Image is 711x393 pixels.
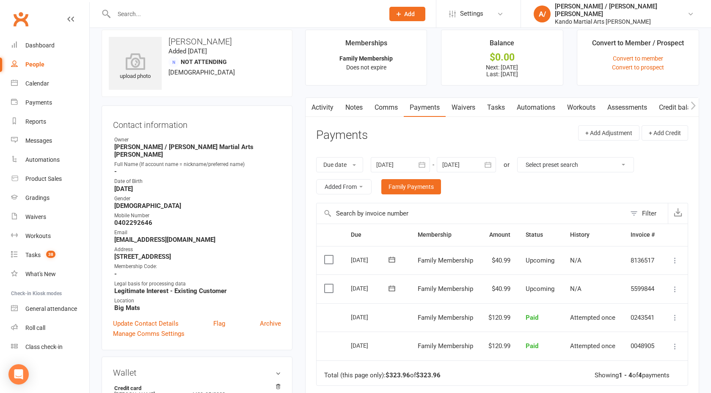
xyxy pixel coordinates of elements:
[114,177,281,185] div: Date of Birth
[114,263,281,271] div: Membership Code:
[114,219,281,227] strong: 0402292646
[113,368,281,377] h3: Wallet
[113,117,281,130] h3: Contact information
[642,125,688,141] button: + Add Credit
[25,118,46,125] div: Reports
[481,332,518,360] td: $120.99
[418,285,473,293] span: Family Membership
[511,98,561,117] a: Automations
[114,168,281,175] strong: -
[623,246,662,275] td: 8136517
[449,64,555,77] p: Next: [DATE] Last: [DATE]
[181,58,227,65] span: Not Attending
[619,371,632,379] strong: 1 - 4
[11,188,89,208] a: Gradings
[114,202,281,210] strong: [DEMOGRAPHIC_DATA]
[11,36,89,55] a: Dashboard
[111,8,378,20] input: Search...
[381,179,441,194] a: Family Payments
[114,246,281,254] div: Address
[481,303,518,332] td: $120.99
[114,136,281,144] div: Owner
[555,18,687,25] div: Kando Martial Arts [PERSON_NAME]
[46,251,55,258] span: 38
[504,160,510,170] div: or
[324,372,441,379] div: Total (this page only): of
[25,137,52,144] div: Messages
[460,4,483,23] span: Settings
[11,318,89,338] a: Roll call
[11,55,89,74] a: People
[623,274,662,303] td: 5599844
[25,343,63,350] div: Class check-in
[490,38,514,53] div: Balance
[11,227,89,246] a: Workouts
[11,131,89,150] a: Messages
[481,274,518,303] td: $40.99
[612,64,664,71] a: Convert to prospect
[316,157,363,172] button: Due date
[114,270,281,278] strong: -
[339,55,393,62] strong: Family Membership
[11,208,89,227] a: Waivers
[25,252,41,258] div: Tasks
[526,342,538,350] span: Paid
[404,98,446,117] a: Payments
[351,253,390,266] div: [DATE]
[518,224,562,246] th: Status
[25,271,56,277] div: What's New
[389,7,425,21] button: Add
[114,229,281,237] div: Email
[404,11,415,17] span: Add
[386,371,410,379] strong: $323.96
[410,224,481,246] th: Membership
[25,61,44,68] div: People
[25,324,45,331] div: Roll call
[613,55,663,62] a: Convert to member
[316,129,368,142] h3: Payments
[25,156,60,163] div: Automations
[113,318,179,329] a: Update Contact Details
[11,112,89,131] a: Reports
[595,372,670,379] div: Showing of payments
[601,98,653,117] a: Assessments
[25,80,49,87] div: Calendar
[11,93,89,112] a: Payments
[570,257,581,264] span: N/A
[11,265,89,284] a: What's New
[213,318,225,329] a: Flag
[351,282,390,295] div: [DATE]
[623,332,662,360] td: 0048905
[168,47,207,55] time: Added [DATE]
[626,203,668,224] button: Filter
[114,297,281,305] div: Location
[260,318,281,329] a: Archive
[623,303,662,332] td: 0243541
[416,371,441,379] strong: $323.96
[481,98,511,117] a: Tasks
[369,98,404,117] a: Comms
[114,185,281,193] strong: [DATE]
[25,213,46,220] div: Waivers
[109,53,162,81] div: upload photo
[25,42,55,49] div: Dashboard
[114,280,281,288] div: Legal basis for processing data
[346,64,386,71] span: Does not expire
[570,285,581,293] span: N/A
[25,194,50,201] div: Gradings
[642,208,656,219] div: Filter
[114,287,281,295] strong: Legitimate Interest - Existing Customer
[570,342,615,350] span: Attempted once
[418,257,473,264] span: Family Membership
[109,37,285,46] h3: [PERSON_NAME]
[561,98,601,117] a: Workouts
[8,364,29,385] div: Open Intercom Messenger
[113,329,185,339] a: Manage Comms Settings
[114,253,281,260] strong: [STREET_ADDRESS]
[114,385,277,391] strong: Credit card
[526,314,538,321] span: Paid
[481,224,518,246] th: Amount
[114,161,281,169] div: Full Name (If account name = nickname/preferred name)
[114,212,281,220] div: Mobile Number
[339,98,369,117] a: Notes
